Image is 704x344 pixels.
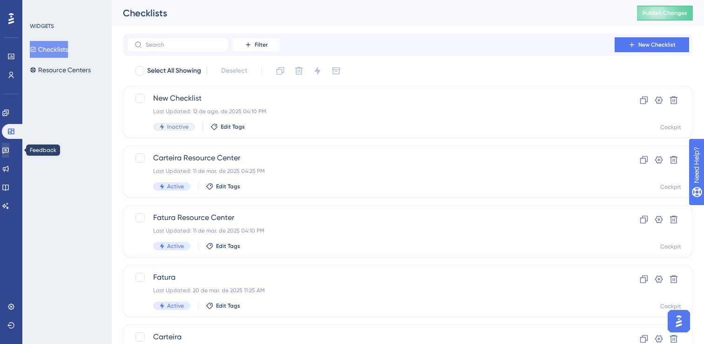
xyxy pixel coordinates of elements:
button: Edit Tags [206,183,240,190]
span: Select All Showing [147,65,201,76]
span: Edit Tags [216,183,240,190]
input: Search [146,41,221,48]
span: Fatura Resource Center [153,212,588,223]
span: Edit Tags [216,302,240,310]
div: Last Updated: 12 de ago. de 2025 04:10 PM [153,108,588,115]
span: Edit Tags [221,123,245,131]
span: Active [167,183,184,190]
button: Deselect [213,62,256,79]
span: Deselect [221,65,247,76]
div: Cockpit [660,124,681,131]
span: Carteira [153,331,588,343]
button: Edit Tags [206,302,240,310]
span: Active [167,242,184,250]
div: Last Updated: 11 de mar. de 2025 04:10 PM [153,227,588,234]
span: Fatura [153,272,588,283]
span: New Checklist [638,41,676,48]
span: New Checklist [153,93,588,104]
span: Active [167,302,184,310]
button: Checklists [30,41,68,58]
div: Last Updated: 11 de mar. de 2025 04:25 PM [153,167,588,175]
div: Cockpit [660,183,681,191]
div: Cockpit [660,303,681,310]
span: Publish Changes [643,9,687,17]
span: Inactive [167,123,189,131]
button: Publish Changes [637,6,693,21]
div: WIDGETS [30,22,54,30]
button: New Checklist [615,37,689,52]
span: Carteira Resource Center [153,152,588,164]
div: Last Updated: 20 de mar. de 2025 11:25 AM [153,287,588,294]
button: Edit Tags [210,123,245,131]
span: Edit Tags [216,242,240,250]
span: Filter [255,41,268,48]
button: Resource Centers [30,62,91,78]
button: Filter [233,37,279,52]
iframe: UserGuiding AI Assistant Launcher [665,307,693,335]
button: Edit Tags [206,242,240,250]
div: Cockpit [660,243,681,250]
div: Checklists [123,7,614,20]
span: Need Help? [22,2,58,14]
